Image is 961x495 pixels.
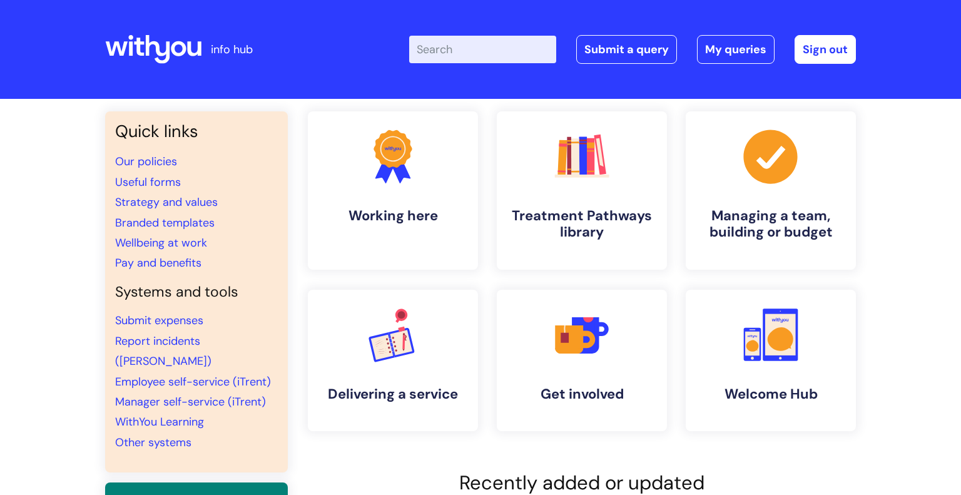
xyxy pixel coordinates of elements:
h3: Quick links [115,121,278,141]
a: Submit a query [576,35,677,64]
a: Managing a team, building or budget [686,111,856,270]
a: Employee self-service (iTrent) [115,374,271,389]
h4: Systems and tools [115,283,278,301]
a: Useful forms [115,175,181,190]
input: Search [409,36,556,63]
a: Delivering a service [308,290,478,431]
p: info hub [211,39,253,59]
h2: Recently added or updated [308,471,856,494]
a: My queries [697,35,775,64]
h4: Managing a team, building or budget [696,208,846,241]
a: Pay and benefits [115,255,201,270]
a: Working here [308,111,478,270]
a: Strategy and values [115,195,218,210]
a: Get involved [497,290,667,431]
h4: Working here [318,208,468,224]
a: Our policies [115,154,177,169]
a: Sign out [795,35,856,64]
a: Welcome Hub [686,290,856,431]
a: Treatment Pathways library [497,111,667,270]
a: Other systems [115,435,191,450]
a: Report incidents ([PERSON_NAME]) [115,334,211,369]
h4: Welcome Hub [696,386,846,402]
h4: Delivering a service [318,386,468,402]
a: Branded templates [115,215,215,230]
a: Wellbeing at work [115,235,207,250]
a: Manager self-service (iTrent) [115,394,266,409]
a: WithYou Learning [115,414,204,429]
a: Submit expenses [115,313,203,328]
h4: Treatment Pathways library [507,208,657,241]
div: | - [409,35,856,64]
h4: Get involved [507,386,657,402]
